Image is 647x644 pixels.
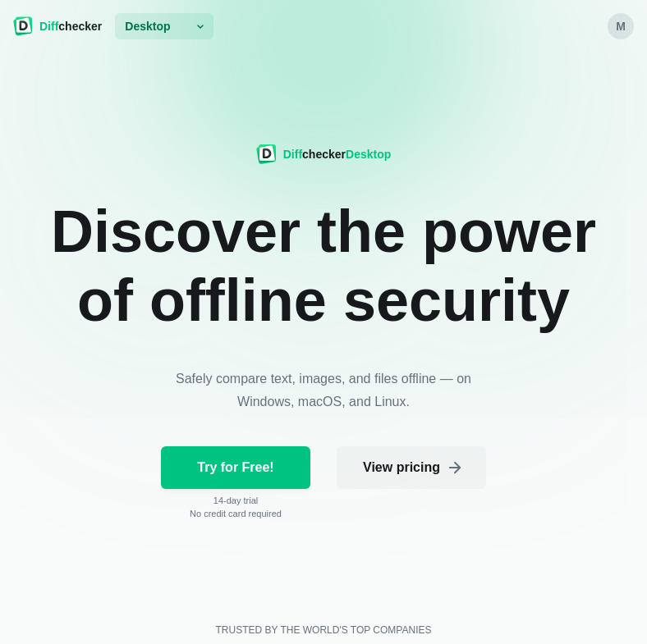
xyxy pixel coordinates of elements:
[20,197,627,335] h1: Discover the power of offline security
[283,148,302,161] span: Diff
[13,16,33,36] img: Diffchecker logo
[215,623,431,637] h2: Trusted by the world's top companies
[190,509,282,518] p: No credit card required
[194,459,277,476] span: Try for Free!
[190,496,282,505] p: 14 -day trial
[346,148,391,161] span: Desktop
[161,446,310,489] a: Try for Free!
[115,13,213,39] button: Desktop
[337,446,486,489] a: View pricing
[39,18,102,34] span: checker
[13,13,102,39] a: Diffchecker
[39,20,58,33] span: Diff
[608,13,634,39] button: m
[174,368,473,413] p: Safely compare text, images, and files offline — on Windows, macOS, and Linux.
[283,146,392,162] div: checker
[122,21,190,32] span: Desktop
[360,459,443,476] span: View pricing
[256,144,277,164] img: Diffchecker logo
